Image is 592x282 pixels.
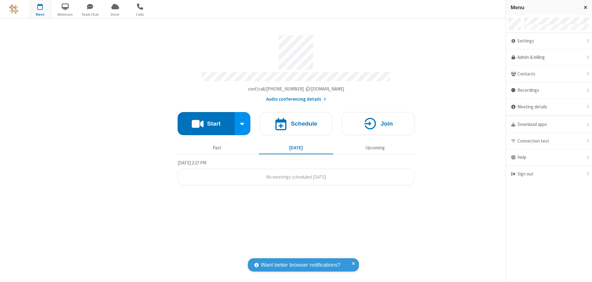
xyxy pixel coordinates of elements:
h4: Schedule [291,121,317,127]
h4: Join [380,121,393,127]
div: Download apps [506,116,592,133]
span: Webinars [54,12,77,17]
span: Copy my meeting room link [248,86,344,92]
button: Start [178,112,235,135]
div: Meeting details [506,99,592,115]
iframe: Chat [577,266,587,278]
button: Upcoming [338,142,412,154]
button: [DATE] [259,142,333,154]
h3: Menu [511,5,578,10]
span: Team Chat [79,12,102,17]
span: [DATE] 2:27 PM [178,160,206,166]
a: Admin & billing [506,49,592,66]
span: Calls [129,12,152,17]
button: Past [180,142,254,154]
span: No meetings scheduled [DATE] [266,174,326,180]
span: Meet [29,12,52,17]
div: Recordings [506,82,592,99]
div: Settings [506,33,592,50]
button: Schedule [260,112,332,135]
span: Want better browser notifications? [261,261,340,269]
button: Audio conferencing details [266,96,326,103]
div: Help [506,149,592,166]
div: Contacts [506,66,592,83]
div: Connection test [506,133,592,150]
section: Today's Meetings [178,159,414,186]
h4: Start [207,121,220,127]
button: Join [342,112,414,135]
img: QA Selenium DO NOT DELETE OR CHANGE [9,5,18,14]
span: Drive [104,12,127,17]
div: Sign out [506,166,592,182]
div: Start conference options [235,112,251,135]
section: Account details [178,30,414,103]
button: Copy my meeting room linkCopy my meeting room link [248,86,344,93]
